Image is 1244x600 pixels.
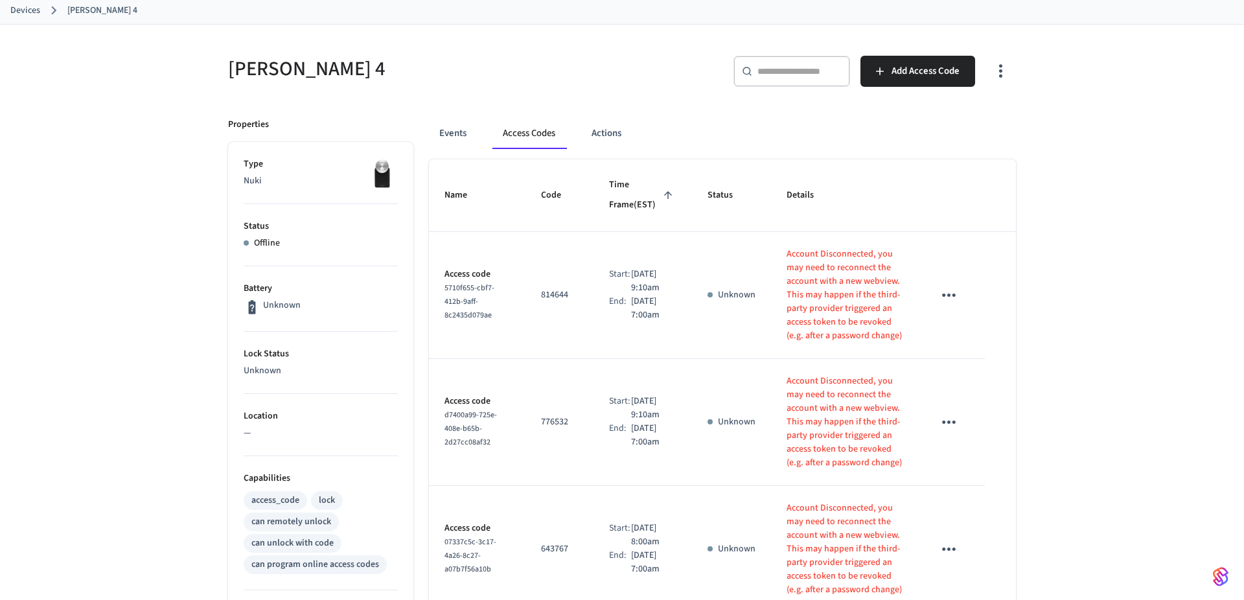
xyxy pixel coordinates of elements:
[787,502,902,597] p: Account Disconnected, you may need to reconnect the account with a new webview. This may happen i...
[263,299,301,312] p: Unknown
[609,268,631,295] div: Start:
[609,295,631,322] div: End:
[429,118,477,149] button: Events
[244,472,398,485] p: Capabilities
[1213,566,1228,587] img: SeamLogoGradient.69752ec5.svg
[444,268,510,281] p: Access code
[492,118,566,149] button: Access Codes
[860,56,975,87] button: Add Access Code
[609,395,631,422] div: Start:
[365,157,398,190] img: Nuki Smart Lock 3.0 Pro Black, Front
[631,549,676,576] p: [DATE] 7:00am
[718,415,755,429] p: Unknown
[631,522,676,549] p: [DATE] 8:00am
[631,295,676,322] p: [DATE] 7:00am
[787,185,831,205] span: Details
[631,422,676,449] p: [DATE] 7:00am
[609,549,631,576] div: End:
[228,56,614,82] h5: [PERSON_NAME] 4
[609,175,676,216] span: Time Frame(EST)
[251,515,331,529] div: can remotely unlock
[609,422,631,449] div: End:
[319,494,335,507] div: lock
[251,494,299,507] div: access_code
[251,558,379,571] div: can program online access codes
[429,118,1016,149] div: ant example
[541,415,578,429] p: 776532
[67,4,137,17] a: [PERSON_NAME] 4
[244,220,398,233] p: Status
[718,542,755,556] p: Unknown
[541,288,578,302] p: 814644
[244,174,398,188] p: Nuki
[444,185,484,205] span: Name
[10,4,40,17] a: Devices
[444,395,510,408] p: Access code
[631,268,676,295] p: [DATE] 9:10am
[244,347,398,361] p: Lock Status
[244,157,398,171] p: Type
[787,248,902,343] p: Account Disconnected, you may need to reconnect the account with a new webview. This may happen i...
[708,185,750,205] span: Status
[581,118,632,149] button: Actions
[541,542,578,556] p: 643767
[244,282,398,295] p: Battery
[541,185,578,205] span: Code
[254,237,280,250] p: Offline
[444,410,497,448] span: d7400a99-725e-408e-b65b-2d27cc08af32
[444,522,510,535] p: Access code
[244,364,398,378] p: Unknown
[244,426,398,440] p: —
[787,375,902,470] p: Account Disconnected, you may need to reconnect the account with a new webview. This may happen i...
[444,283,494,321] span: 5710f655-cbf7-412b-9aff-8c2435d079ae
[631,395,676,422] p: [DATE] 9:10am
[251,537,334,550] div: can unlock with code
[892,63,960,80] span: Add Access Code
[444,537,496,575] span: 07337c5c-3c17-4a26-8c27-a07b7f56a10b
[609,522,631,549] div: Start:
[718,288,755,302] p: Unknown
[244,410,398,423] p: Location
[228,118,269,132] p: Properties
